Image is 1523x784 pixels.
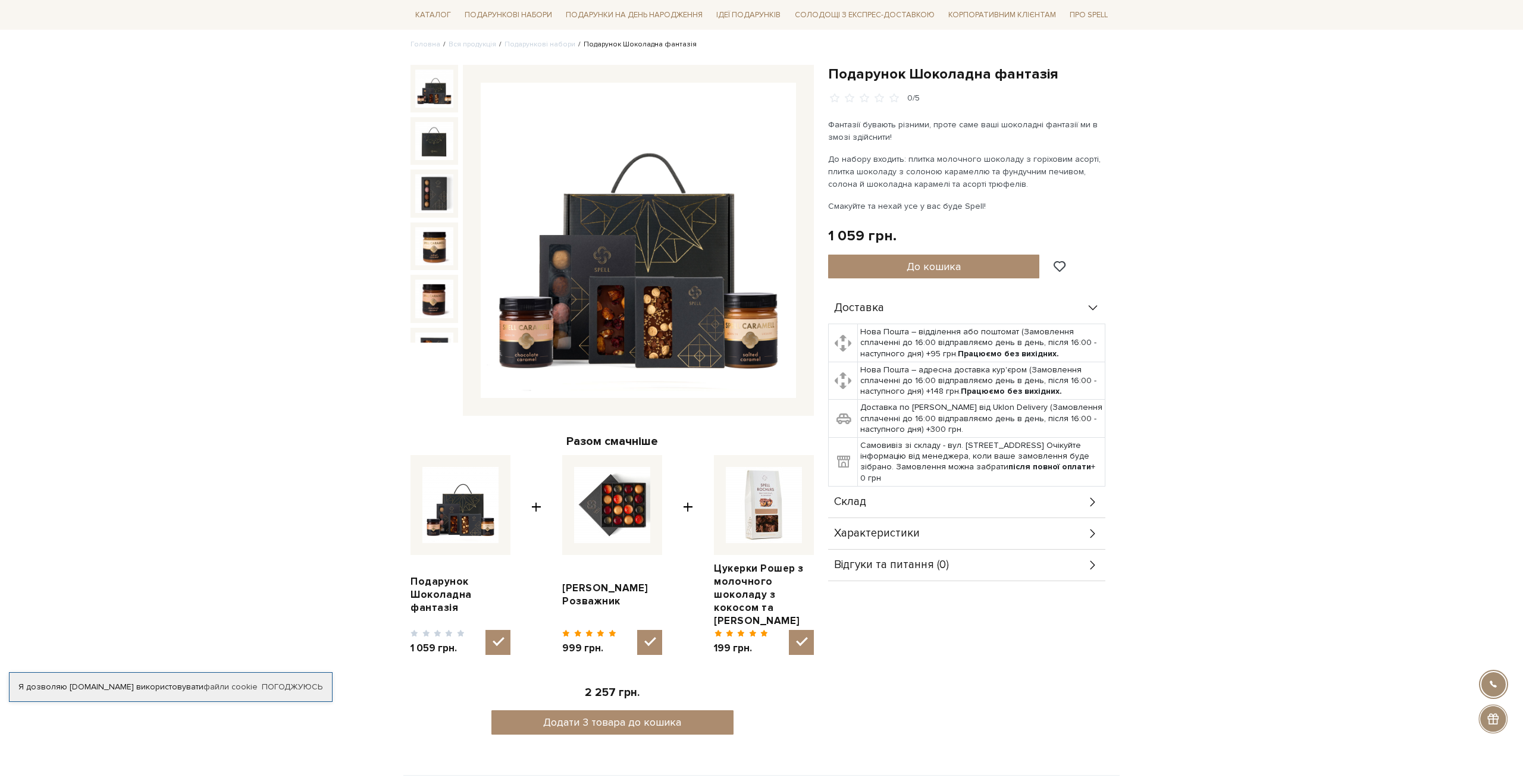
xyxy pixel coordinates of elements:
div: Я дозволяю [DOMAIN_NAME] використовувати [10,682,332,692]
div: Разом смачніше [410,434,814,449]
a: Каталог [410,6,456,24]
a: Погоджуюсь [262,682,322,692]
h1: Подарунок Шоколадна фантазія [828,65,1113,83]
a: Подарунок Шоколадна фантазія [410,575,510,614]
img: Подарунок Шоколадна фантазія [415,280,453,318]
span: Відгуки та питання (0) [834,560,949,570]
a: Цукерки Рошер з молочного шоколаду з кокосом та [PERSON_NAME] [714,562,814,628]
p: Фантазії бувають різними, проте саме ваші шоколадні фантазії ми в змозі здійснити! [828,118,1107,143]
span: + [531,455,541,656]
span: До кошика [907,260,961,273]
td: Доставка по [PERSON_NAME] від Uklon Delivery (Замовлення сплаченні до 16:00 відправляємо день в д... [857,400,1105,438]
p: Смакуйте та нехай усе у вас буде Spell! [828,200,1107,212]
b: Працюємо без вихідних. [958,349,1059,359]
a: Головна [410,40,440,49]
img: Подарунок Шоколадна фантазія [422,467,499,543]
a: Про Spell [1065,6,1113,24]
a: [PERSON_NAME] Розважник [562,582,662,608]
div: 0/5 [907,93,920,104]
img: Цукерки Рошер з молочного шоколаду з кокосом та мигдалем [726,467,802,543]
td: Нова Пошта – відділення або поштомат (Замовлення сплаченні до 16:00 відправляємо день в день, піс... [857,324,1105,362]
button: Додати 3 товара до кошика [491,710,734,735]
a: Вся продукція [449,40,496,49]
span: Характеристики [834,528,920,539]
li: Подарунок Шоколадна фантазія [575,39,697,50]
span: 1 059 грн. [410,642,465,655]
button: До кошика [828,255,1039,278]
a: Подарунки на День народження [561,6,707,24]
img: Подарунок Шоколадна фантазія [415,333,453,371]
span: Доставка [834,303,884,313]
span: 999 грн. [562,642,616,655]
span: 2 257 грн. [585,686,640,700]
b: Працюємо без вихідних. [961,386,1062,396]
a: Корпоративним клієнтам [944,6,1061,24]
img: Подарунок Шоколадна фантазія [415,122,453,160]
td: Самовивіз зі складу - вул. [STREET_ADDRESS] Очікуйте інформацію від менеджера, коли ваше замовлен... [857,438,1105,487]
a: Ідеї подарунків [712,6,785,24]
a: файли cookie [203,682,258,692]
img: Подарунок Шоколадна фантазія [415,174,453,212]
img: Подарунок Шоколадна фантазія [481,83,796,398]
img: Подарунок Шоколадна фантазія [415,227,453,265]
p: До набору входить: плитка молочного шоколаду з горіховим асорті, плитка шоколаду з солоною караме... [828,153,1107,190]
img: Сет цукерок Розважник [574,467,650,543]
a: Подарункові набори [460,6,557,24]
a: Подарункові набори [504,40,575,49]
td: Нова Пошта – адресна доставка кур'єром (Замовлення сплаченні до 16:00 відправляємо день в день, п... [857,362,1105,400]
span: + [683,455,693,656]
span: 199 грн. [714,642,768,655]
b: після повної оплати [1008,462,1091,472]
a: Солодощі з експрес-доставкою [790,5,939,25]
div: 1 059 грн. [828,227,897,245]
span: Склад [834,497,866,507]
img: Подарунок Шоколадна фантазія [415,70,453,108]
